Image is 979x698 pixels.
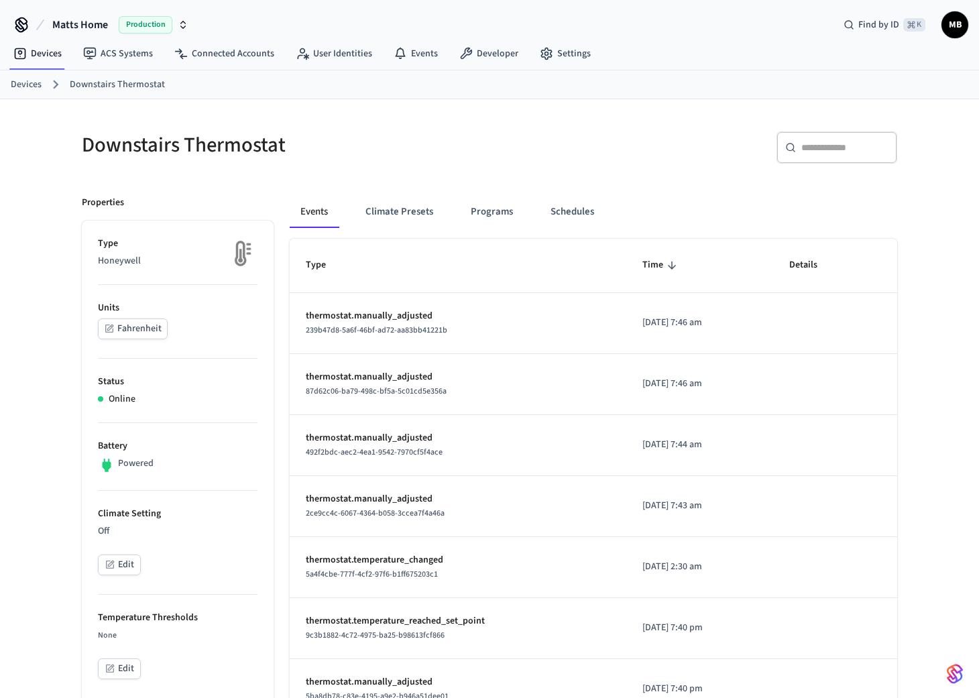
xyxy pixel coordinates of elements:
p: thermostat.manually_adjusted [306,370,610,384]
p: Units [98,301,257,315]
span: 5a4f4cbe-777f-4cf2-97f6-b1ff675203c1 [306,569,438,580]
img: SeamLogoGradient.69752ec5.svg [947,663,963,685]
p: thermostat.manually_adjusted [306,492,610,506]
p: thermostat.manually_adjusted [306,675,610,689]
span: None [98,630,117,641]
button: Events [290,196,339,228]
p: Climate Setting [98,507,257,521]
h5: Downstairs Thermostat [82,131,481,159]
a: Developer [449,42,529,66]
p: [DATE] 7:40 pm [642,682,758,696]
span: 87d62c06-ba79-498c-bf5a-5c01cd5e356a [306,386,447,397]
a: ACS Systems [72,42,164,66]
span: Production [119,16,172,34]
p: Properties [82,196,124,210]
span: Find by ID [858,18,899,32]
span: Details [789,255,835,276]
button: MB [941,11,968,38]
span: ⌘ K [903,18,925,32]
p: thermostat.temperature_reached_set_point [306,614,610,628]
p: [DATE] 7:46 am [642,377,758,391]
button: Fahrenheit [98,318,168,339]
a: Settings [529,42,601,66]
p: Honeywell [98,254,257,268]
a: Devices [3,42,72,66]
a: Devices [11,78,42,92]
button: Climate Presets [355,196,444,228]
span: 2ce9cc4c-6067-4364-b058-3ccea7f4a46a [306,508,445,519]
button: Edit [98,658,141,679]
span: Matts Home [52,17,108,33]
img: thermostat_fallback [224,237,257,270]
span: Time [642,255,681,276]
p: [DATE] 7:44 am [642,438,758,452]
p: Off [98,524,257,538]
a: Events [383,42,449,66]
p: Temperature Thresholds [98,611,257,625]
span: Type [306,255,343,276]
p: thermostat.temperature_changed [306,553,610,567]
p: thermostat.manually_adjusted [306,431,610,445]
p: Battery [98,439,257,453]
p: Type [98,237,257,251]
p: Online [109,392,135,406]
button: Edit [98,555,141,575]
a: Connected Accounts [164,42,285,66]
span: 9c3b1882-4c72-4975-ba25-b98613fcf866 [306,630,445,641]
p: [DATE] 2:30 am [642,560,758,574]
span: MB [943,13,967,37]
button: Schedules [540,196,605,228]
p: thermostat.manually_adjusted [306,309,610,323]
p: Powered [118,457,154,471]
span: 239b47d8-5a6f-46bf-ad72-aa83bb41221b [306,325,447,336]
button: Programs [460,196,524,228]
a: User Identities [285,42,383,66]
p: [DATE] 7:43 am [642,499,758,513]
p: Status [98,375,257,389]
div: Find by ID⌘ K [833,13,936,37]
p: [DATE] 7:40 pm [642,621,758,635]
a: Downstairs Thermostat [70,78,165,92]
p: [DATE] 7:46 am [642,316,758,330]
span: 492f2bdc-aec2-4ea1-9542-7970cf5f4ace [306,447,443,458]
